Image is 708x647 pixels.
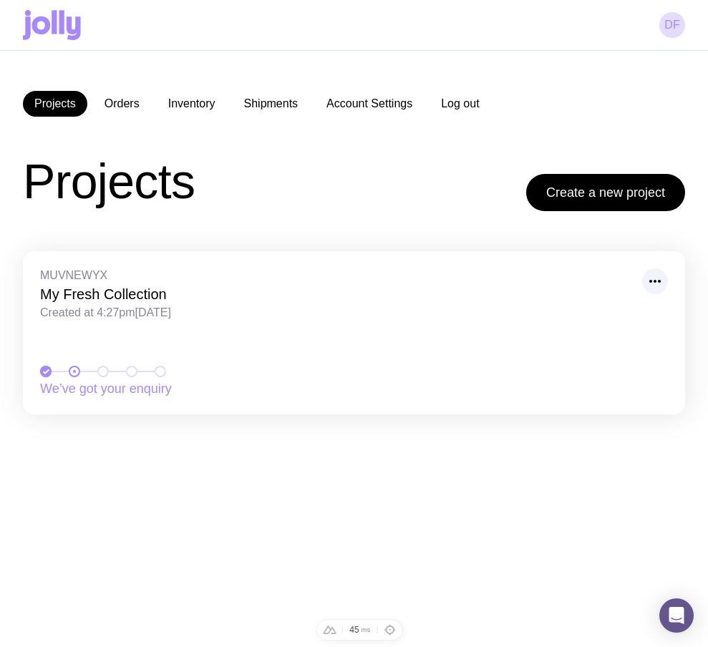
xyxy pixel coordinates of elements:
[315,91,424,117] a: Account Settings
[40,306,634,320] span: Created at 4:27pm[DATE]
[659,12,685,38] a: df
[659,598,694,633] div: Open Intercom Messenger
[526,174,685,211] a: Create a new project
[430,91,490,117] button: Log out
[23,251,685,414] a: MUVNEWYXMy Fresh CollectionCreated at 4:27pm[DATE]We’ve got your enquiry
[157,91,227,117] a: Inventory
[23,158,195,204] h1: Projects
[40,268,634,283] span: MUVNEWYX
[40,286,634,303] h3: My Fresh Collection
[93,91,151,117] a: Orders
[23,91,87,117] a: Projects
[233,91,310,117] a: Shipments
[40,380,576,397] span: We’ve got your enquiry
